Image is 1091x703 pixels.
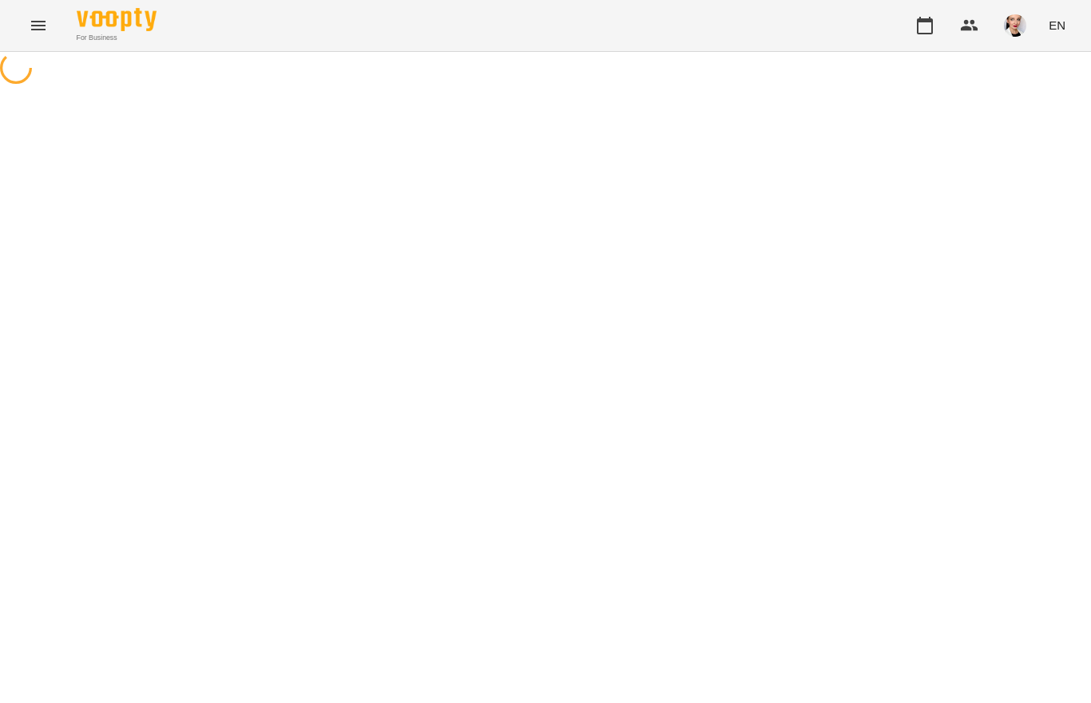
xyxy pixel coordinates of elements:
span: EN [1049,17,1065,34]
button: EN [1042,10,1072,40]
img: a7f3889b8e8428a109a73121dfefc63d.jpg [1004,14,1026,37]
button: Menu [19,6,58,45]
span: For Business [77,33,157,43]
img: Voopty Logo [77,8,157,31]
